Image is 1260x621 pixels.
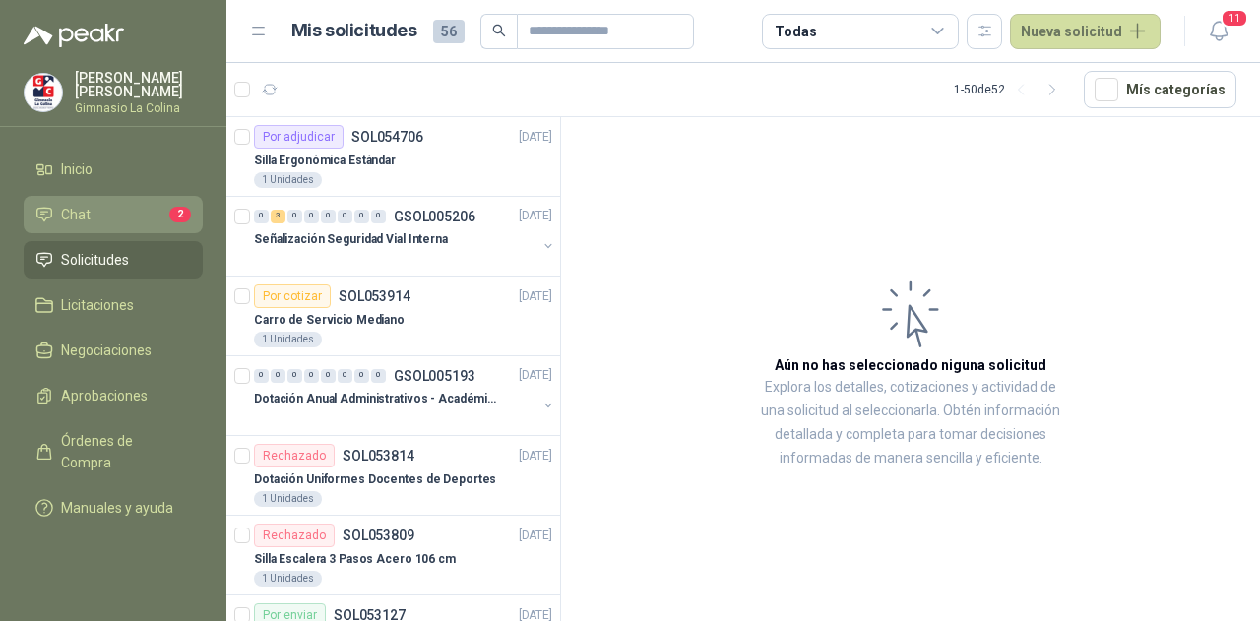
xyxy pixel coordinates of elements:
[226,117,560,197] a: Por adjudicarSOL054706[DATE] Silla Ergonómica Estándar1 Unidades
[254,172,322,188] div: 1 Unidades
[61,385,148,406] span: Aprobaciones
[339,289,410,303] p: SOL053914
[24,196,203,233] a: Chat2
[291,17,417,45] h1: Mis solicitudes
[254,125,344,149] div: Por adjudicar
[304,210,319,223] div: 0
[287,369,302,383] div: 0
[25,74,62,111] img: Company Logo
[61,158,93,180] span: Inicio
[519,367,552,386] p: [DATE]
[354,369,369,383] div: 0
[492,24,506,37] span: search
[226,516,560,595] a: RechazadoSOL053809[DATE] Silla Escalera 3 Pasos Acero 106 cm1 Unidades
[24,489,203,527] a: Manuales y ayuda
[24,377,203,414] a: Aprobaciones
[1084,71,1236,108] button: Mís categorías
[254,364,556,427] a: 0 0 0 0 0 0 0 0 GSOL005193[DATE] Dotación Anual Administrativos - Académicos
[343,449,414,463] p: SOL053814
[226,436,560,516] a: RechazadoSOL053814[DATE] Dotación Uniformes Docentes de Deportes1 Unidades
[287,210,302,223] div: 0
[61,294,134,316] span: Licitaciones
[24,24,124,47] img: Logo peakr
[75,102,203,114] p: Gimnasio La Colina
[519,128,552,147] p: [DATE]
[254,152,396,170] p: Silla Ergonómica Estándar
[254,332,322,347] div: 1 Unidades
[1010,14,1161,49] button: Nueva solicitud
[61,204,91,225] span: Chat
[254,205,556,268] a: 0 3 0 0 0 0 0 0 GSOL005206[DATE] Señalización Seguridad Vial Interna
[394,210,475,223] p: GSOL005206
[61,340,152,361] span: Negociaciones
[24,286,203,324] a: Licitaciones
[61,430,184,473] span: Órdenes de Compra
[254,311,405,330] p: Carro de Servicio Mediano
[61,249,129,271] span: Solicitudes
[254,444,335,467] div: Rechazado
[321,210,336,223] div: 0
[254,491,322,507] div: 1 Unidades
[1201,14,1236,49] button: 11
[254,524,335,547] div: Rechazado
[338,369,352,383] div: 0
[343,528,414,542] p: SOL053809
[954,74,1068,105] div: 1 - 50 de 52
[24,151,203,188] a: Inicio
[433,20,465,43] span: 56
[775,21,816,42] div: Todas
[254,210,269,223] div: 0
[304,369,319,383] div: 0
[271,210,285,223] div: 3
[254,571,322,587] div: 1 Unidades
[351,130,423,144] p: SOL054706
[24,422,203,481] a: Órdenes de Compra
[354,210,369,223] div: 0
[758,376,1063,470] p: Explora los detalles, cotizaciones y actividad de una solicitud al seleccionarla. Obtén informaci...
[254,369,269,383] div: 0
[519,447,552,466] p: [DATE]
[1221,9,1248,28] span: 11
[75,71,203,98] p: [PERSON_NAME] [PERSON_NAME]
[61,497,173,519] span: Manuales y ayuda
[371,369,386,383] div: 0
[371,210,386,223] div: 0
[519,287,552,306] p: [DATE]
[271,369,285,383] div: 0
[24,241,203,279] a: Solicitudes
[338,210,352,223] div: 0
[254,231,448,250] p: Señalización Seguridad Vial Interna
[321,369,336,383] div: 0
[254,470,496,489] p: Dotación Uniformes Docentes de Deportes
[519,208,552,226] p: [DATE]
[24,332,203,369] a: Negociaciones
[775,354,1046,376] h3: Aún no has seleccionado niguna solicitud
[169,207,191,222] span: 2
[254,550,456,569] p: Silla Escalera 3 Pasos Acero 106 cm
[519,527,552,545] p: [DATE]
[394,369,475,383] p: GSOL005193
[226,277,560,356] a: Por cotizarSOL053914[DATE] Carro de Servicio Mediano1 Unidades
[254,391,499,409] p: Dotación Anual Administrativos - Académicos
[254,284,331,308] div: Por cotizar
